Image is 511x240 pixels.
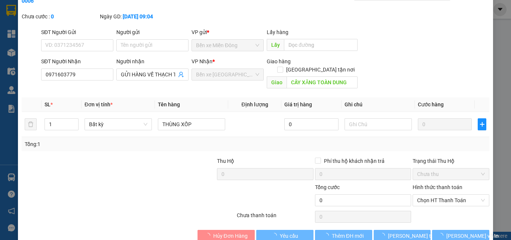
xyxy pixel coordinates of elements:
span: Yêu cầu [280,232,298,240]
span: Bến xe Quảng Ngãi [196,69,259,80]
span: Lấy hàng [267,29,288,35]
span: loading [438,233,446,238]
div: SĐT Người Gửi [41,28,113,36]
span: Lấy [267,39,284,51]
b: 0 [51,13,54,19]
div: Trạng thái Thu Hộ [413,157,489,165]
span: Cước hàng [418,101,444,107]
span: loading [272,233,280,238]
div: Người gửi [116,28,189,36]
span: Phí thu hộ khách nhận trả [321,157,388,165]
div: Ngày GD: [100,12,177,21]
th: Ghi chú [342,97,415,112]
span: [PERSON_NAME] thay đổi [388,232,448,240]
span: Chọn HT Thanh Toán [417,195,485,206]
input: VD: Bàn, Ghế [158,118,225,130]
button: delete [25,118,37,130]
span: Định lượng [241,101,268,107]
div: Tổng: 1 [25,140,198,148]
li: VP Bến xe Miền Đông [4,40,52,57]
span: loading [380,233,388,238]
span: VP Nhận [192,58,212,64]
input: Dọc đường [284,39,358,51]
label: Hình thức thanh toán [413,184,462,190]
span: plus [478,121,486,127]
div: SĐT Người Nhận [41,57,113,66]
span: Thu Hộ [217,158,234,164]
b: [DATE] 09:04 [123,13,153,19]
span: SL [45,101,51,107]
span: [PERSON_NAME] và In [446,232,499,240]
span: Hủy Đơn Hàng [213,232,248,240]
span: user-add [178,72,184,78]
span: Chưa thu [417,168,485,180]
div: Chưa thanh toán [236,211,314,224]
span: Giao [267,76,287,88]
li: VP Bến xe [GEOGRAPHIC_DATA] [52,40,100,65]
div: Người nhận [116,57,189,66]
span: Giao hàng [267,58,291,64]
input: 0 [418,118,472,130]
span: Tên hàng [158,101,180,107]
button: plus [478,118,486,130]
li: Rạng Đông Buslines [4,4,108,32]
input: Ghi Chú [345,118,412,130]
span: Bất kỳ [89,119,147,130]
span: Tổng cước [315,184,340,190]
input: Dọc đường [287,76,358,88]
span: Thêm ĐH mới [332,232,364,240]
span: loading [324,233,332,238]
span: Giá trị hàng [284,101,312,107]
span: [GEOGRAPHIC_DATA] tận nơi [283,66,358,74]
div: VP gửi [192,28,264,36]
span: Bến xe Miền Đông [196,40,259,51]
div: Chưa cước : [22,12,98,21]
span: Đơn vị tính [85,101,113,107]
span: loading [205,233,213,238]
